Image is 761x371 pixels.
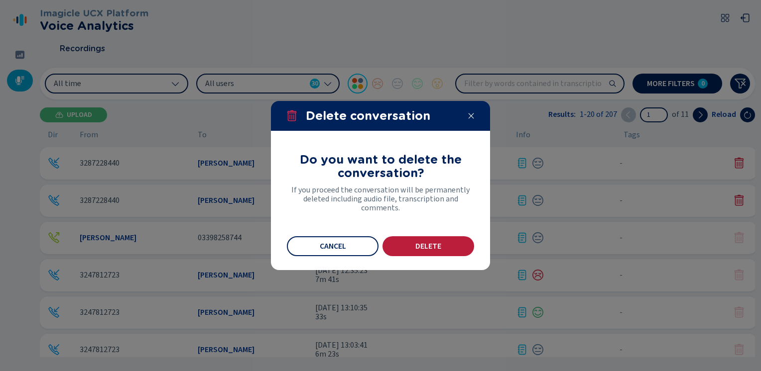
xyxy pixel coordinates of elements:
span: Delete [415,242,441,250]
button: Cancel [287,236,379,256]
h2: Delete conversation [306,109,459,123]
span: Cancel [320,242,346,250]
button: Delete [382,236,474,256]
svg: close [467,112,475,120]
span: If you proceed the conversation will be permanently deleted including audio file, transcription a... [287,185,474,212]
h2: Do you want to delete the conversation? [287,153,474,180]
